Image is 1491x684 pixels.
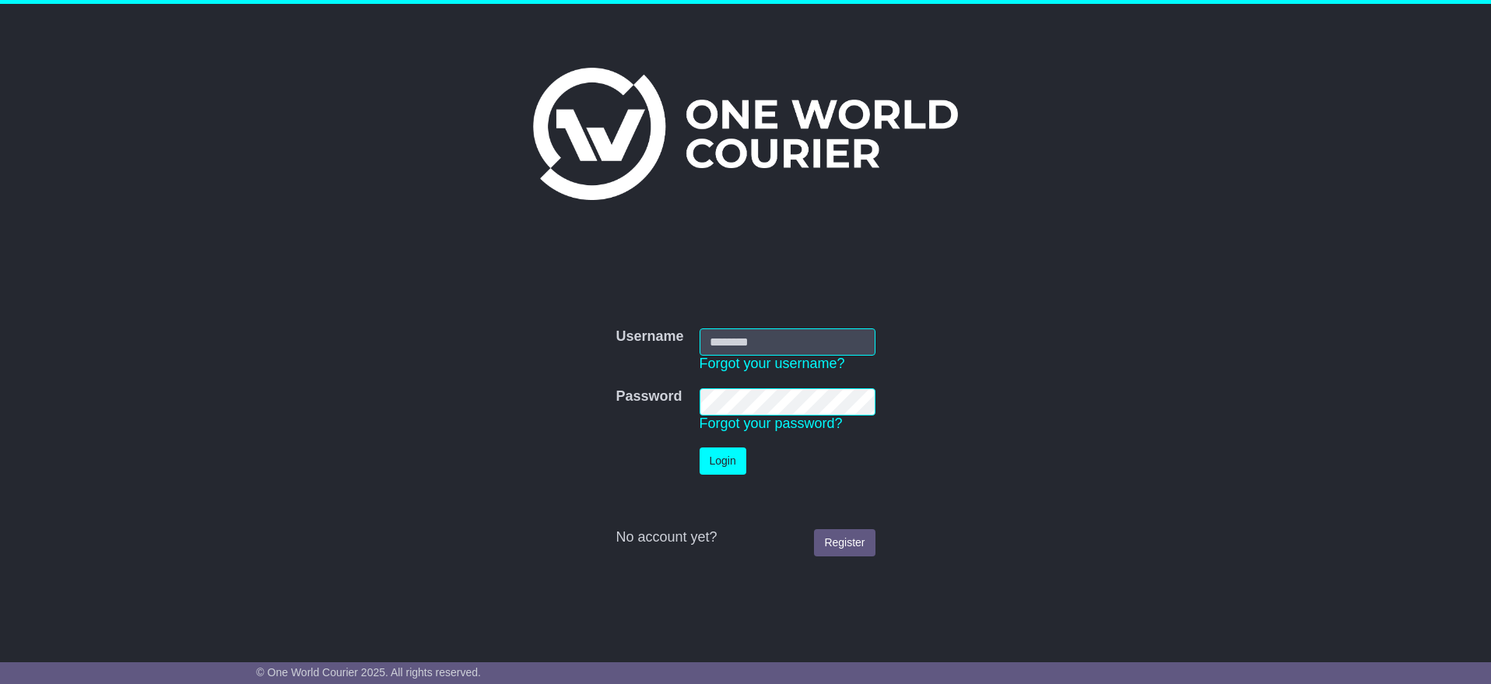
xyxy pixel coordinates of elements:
a: Forgot your password? [700,416,843,431]
img: One World [533,68,958,200]
a: Forgot your username? [700,356,845,371]
label: Username [616,328,683,346]
button: Login [700,447,746,475]
label: Password [616,388,682,405]
span: © One World Courier 2025. All rights reserved. [256,666,481,679]
div: No account yet? [616,529,875,546]
a: Register [814,529,875,556]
